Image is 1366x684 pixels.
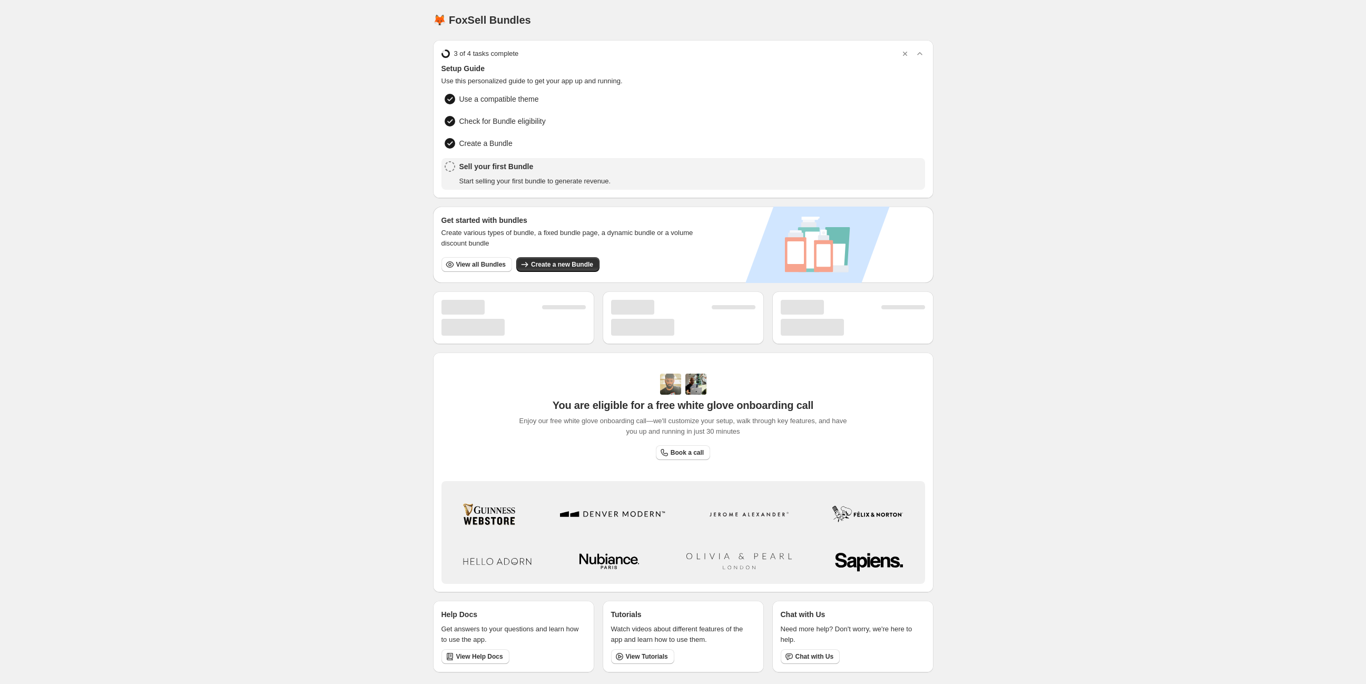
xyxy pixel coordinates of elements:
[433,14,531,26] h1: 🦊 FoxSell Bundles
[656,445,710,460] a: Book a call
[514,416,852,437] span: Enjoy our free white glove onboarding call—we'll customize your setup, walk through key features,...
[441,649,509,664] a: View Help Docs
[611,649,674,664] a: View Tutorials
[441,624,586,645] p: Get answers to your questions and learn how to use the app.
[441,228,703,249] span: Create various types of bundle, a fixed bundle page, a dynamic bundle or a volume discount bundle
[459,161,611,172] span: Sell your first Bundle
[459,94,539,104] span: Use a compatible theme
[456,260,506,269] span: View all Bundles
[459,176,611,187] span: Start selling your first bundle to generate revenue.
[781,649,840,664] button: Chat with Us
[795,652,834,661] span: Chat with Us
[441,76,925,86] span: Use this personalized guide to get your app up and running.
[531,260,593,269] span: Create a new Bundle
[459,116,546,126] span: Check for Bundle eligibility
[611,609,642,620] p: Tutorials
[685,374,706,395] img: Prakhar
[611,624,755,645] p: Watch videos about different features of the app and learn how to use them.
[660,374,681,395] img: Adi
[454,48,519,59] span: 3 of 4 tasks complete
[441,63,925,74] span: Setup Guide
[671,448,704,457] span: Book a call
[459,138,612,149] span: Create a Bundle
[781,609,826,620] p: Chat with Us
[441,257,512,272] button: View all Bundles
[781,624,925,645] p: Need more help? Don't worry, we're here to help.
[456,652,503,661] span: View Help Docs
[626,652,668,661] span: View Tutorials
[441,215,703,226] h3: Get started with bundles
[441,609,477,620] p: Help Docs
[516,257,600,272] button: Create a new Bundle
[553,399,813,412] span: You are eligible for a free white glove onboarding call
